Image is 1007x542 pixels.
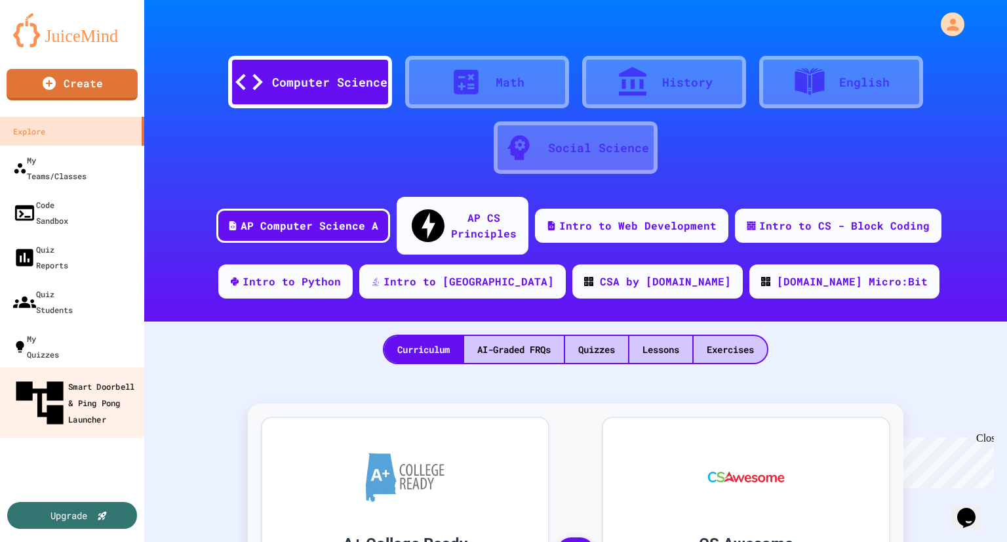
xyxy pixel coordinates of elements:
div: AP CS Principles [451,210,517,241]
div: Intro to [GEOGRAPHIC_DATA] [384,274,554,289]
div: Exercises [694,336,767,363]
div: AP Computer Science A [241,218,378,234]
img: A+ College Ready [366,453,444,502]
div: Explore [13,123,45,139]
div: History [662,73,713,91]
iframe: chat widget [898,432,994,488]
div: Intro to Python [243,274,341,289]
div: My Quizzes [13,331,59,362]
div: CSA by [DOMAIN_NAME] [600,274,731,289]
div: Intro to CS - Block Coding [759,218,930,234]
iframe: chat widget [952,490,994,529]
div: Curriculum [384,336,463,363]
div: Code Sandbox [13,197,68,228]
div: My Teams/Classes [13,152,87,184]
div: Upgrade [50,509,87,522]
div: AI-Graded FRQs [464,336,564,363]
img: CS Awesome [695,438,798,516]
div: Intro to Web Development [559,218,717,234]
div: Lessons [629,336,692,363]
div: Computer Science [272,73,387,91]
img: CODE_logo_RGB.png [584,277,593,286]
div: Quiz Students [13,286,73,318]
div: Quiz Reports [13,241,68,273]
img: CODE_logo_RGB.png [761,277,770,286]
img: logo-orange.svg [13,13,131,47]
div: My Account [927,9,968,39]
div: Chat with us now!Close [5,5,90,83]
div: English [839,73,890,91]
div: [DOMAIN_NAME] Micro:Bit [777,274,928,289]
div: Math [496,73,524,91]
div: Smart Doorbell & Ping Pong Launcher [11,375,141,432]
div: Social Science [548,139,649,157]
div: Quizzes [565,336,628,363]
a: Create [7,69,138,100]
